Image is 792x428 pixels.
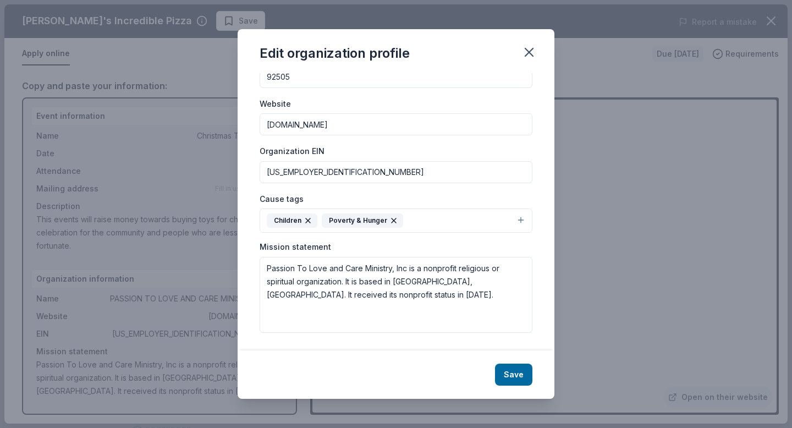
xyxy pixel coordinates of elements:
[260,45,410,62] div: Edit organization profile
[260,208,532,233] button: ChildrenPoverty & Hunger
[260,194,304,205] label: Cause tags
[260,257,532,333] textarea: Passion To Love and Care Ministry, Inc is a nonprofit religious or spiritual organization. It is ...
[260,98,291,109] label: Website
[267,213,317,228] div: Children
[260,146,324,157] label: Organization EIN
[260,161,532,183] input: 12-3456789
[260,66,532,88] input: 12345 (U.S. only)
[495,364,532,386] button: Save
[260,242,331,253] label: Mission statement
[322,213,403,228] div: Poverty & Hunger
